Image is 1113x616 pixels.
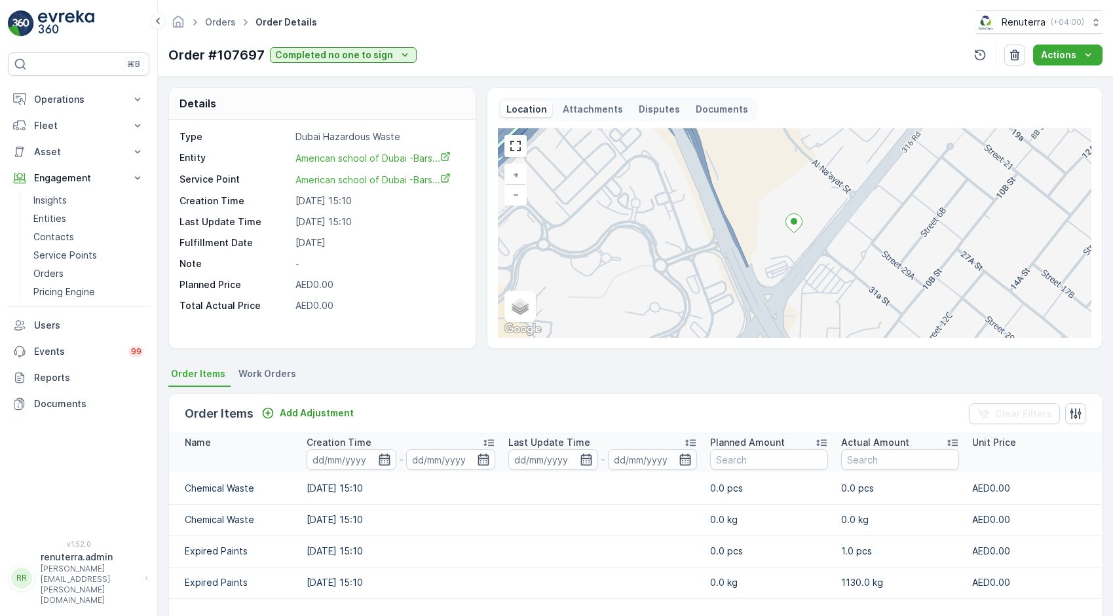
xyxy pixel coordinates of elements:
[295,279,333,290] span: AED0.00
[300,535,502,567] td: [DATE] 15:10
[28,264,149,283] a: Orders
[34,345,121,358] p: Events
[972,482,1010,494] span: AED0.00
[28,209,149,228] a: Entities
[34,397,144,410] p: Documents
[710,436,785,449] p: Planned Amount
[168,45,265,65] p: Order #107697
[256,405,359,421] button: Add Adjustment
[275,48,393,62] p: Completed no one to sign
[1051,17,1084,27] p: ( +04:00 )
[295,194,462,208] p: [DATE] 15:10
[8,10,34,37] img: logo
[995,407,1052,420] p: Clear Filters
[639,103,680,116] p: Disputes
[185,405,254,423] p: Order Items
[238,367,296,380] span: Work Orders
[8,165,149,191] button: Engagement
[295,300,333,311] span: AED0.00
[179,236,290,249] p: Fulfillment Date
[501,321,544,338] img: Google
[506,185,525,204] a: Zoom Out
[280,407,354,420] p: Add Adjustment
[513,189,519,200] span: −
[295,173,451,186] a: American school of Dubai -Bars...
[506,165,525,185] a: Zoom In
[11,568,32,589] div: RR
[41,564,139,606] p: [PERSON_NAME][EMAIL_ADDRESS][PERSON_NAME][DOMAIN_NAME]
[28,228,149,246] a: Contacts
[179,130,290,143] p: Type
[169,567,300,598] td: Expired Paints
[1002,16,1046,29] p: Renuterra
[295,130,462,143] p: Dubai Hazardous Waste
[38,10,94,37] img: logo_light-DOdMpM7g.png
[169,504,300,535] td: Chemical Waste
[563,103,623,116] p: Attachments
[169,535,300,567] td: Expired Paints
[710,449,828,470] input: Search
[406,449,496,470] input: dd/mm/yyyy
[179,194,290,208] p: Creation Time
[179,151,290,165] p: Entity
[179,299,261,312] p: Total Actual Price
[1041,48,1076,62] p: Actions
[295,215,462,228] p: [DATE] 15:10
[295,174,451,185] span: American school of Dubai -Bars...
[976,15,996,29] img: Screenshot_2024-07-26_at_13.33.01.png
[28,191,149,209] a: Insights
[33,194,67,207] p: Insights
[508,436,590,449] p: Last Update Time
[171,20,185,31] a: Homepage
[41,551,139,564] p: renuterra.admin
[513,169,519,180] span: +
[179,278,241,291] p: Planned Price
[972,545,1010,556] span: AED0.00
[295,153,451,164] span: American school of Dubai -Bars...
[169,473,300,504] td: Chemical Waste
[8,139,149,165] button: Asset
[300,504,502,535] td: [DATE] 15:10
[841,436,909,449] p: Actual Amount
[34,172,123,185] p: Engagement
[205,16,236,27] a: Orders
[179,96,216,111] p: Details
[8,540,149,548] span: v 1.52.0
[34,119,123,132] p: Fleet
[295,151,451,164] a: American school of Dubai -Bars...
[8,365,149,391] a: Reports
[33,249,97,262] p: Service Points
[127,59,140,69] p: ⌘B
[506,136,525,156] a: View Fullscreen
[28,283,149,301] a: Pricing Engine
[601,452,605,467] p: -
[710,576,828,589] p: 0.0 kg
[28,246,149,264] a: Service Points
[185,436,211,449] p: Name
[508,449,598,470] input: dd/mm/yyyy
[501,321,544,338] a: Open this area in Google Maps (opens a new window)
[972,514,1010,525] span: AED0.00
[34,319,144,332] p: Users
[253,16,320,29] span: Order Details
[506,103,547,116] p: Location
[131,346,141,357] p: 99
[399,452,404,467] p: -
[710,545,828,558] p: 0.0 pcs
[972,577,1010,588] span: AED0.00
[33,230,74,244] p: Contacts
[969,403,1060,424] button: Clear Filters
[295,236,462,249] p: [DATE]
[841,545,959,558] p: 1.0 pcs
[34,145,123,158] p: Asset
[300,473,502,504] td: [DATE] 15:10
[710,513,828,526] p: 0.0 kg
[33,212,66,225] p: Entities
[307,436,371,449] p: Creation Time
[179,257,290,270] p: Note
[506,292,535,321] a: Layers
[171,367,225,380] span: Order Items
[841,576,959,589] p: 1130.0 kg
[300,567,502,598] td: [DATE] 15:10
[270,47,417,63] button: Completed no one to sign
